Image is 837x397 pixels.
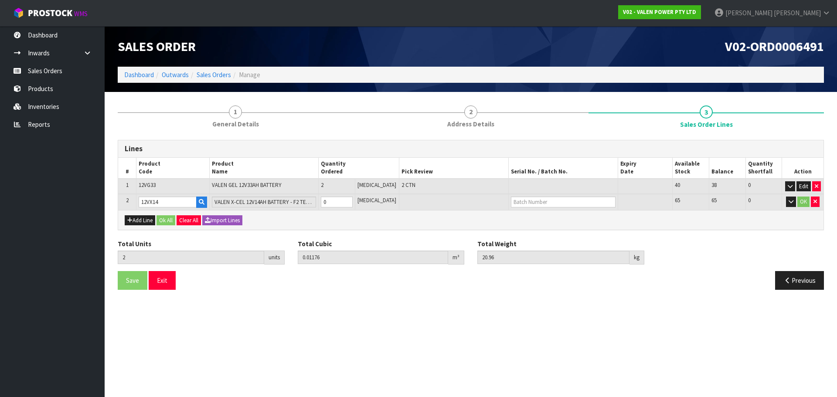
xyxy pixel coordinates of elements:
[725,9,772,17] span: [PERSON_NAME]
[748,181,751,189] span: 0
[125,215,155,226] button: Add Line
[675,197,680,204] span: 65
[118,133,824,296] span: Sales Order Lines
[124,71,154,79] a: Dashboard
[118,38,196,54] span: Sales Order
[202,215,242,226] button: Import Lines
[149,271,176,290] button: Exit
[623,8,696,16] strong: V02 - VALEN POWER PTY LTD
[264,251,285,265] div: units
[680,120,733,129] span: Sales Order Lines
[28,7,72,19] span: ProStock
[709,158,746,179] th: Balance
[711,197,717,204] span: 65
[118,239,151,248] label: Total Units
[357,181,396,189] span: [MEDICAL_DATA]
[157,215,175,226] button: Ok All
[126,276,139,285] span: Save
[126,181,129,189] span: 1
[477,239,517,248] label: Total Weight
[177,215,201,226] button: Clear All
[448,251,464,265] div: m³
[118,251,264,264] input: Total Units
[629,251,644,265] div: kg
[511,197,616,207] input: Batch Number
[197,71,231,79] a: Sales Orders
[229,105,242,119] span: 1
[139,181,156,189] span: 12VG33
[357,197,396,204] span: [MEDICAL_DATA]
[399,158,509,179] th: Pick Review
[477,251,629,264] input: Total Weight
[464,105,477,119] span: 2
[212,197,316,207] input: Name
[212,119,259,129] span: General Details
[118,271,147,290] button: Save
[74,10,88,18] small: WMS
[797,197,810,207] button: OK
[673,158,709,179] th: Available Stock
[618,158,673,179] th: Expiry Date
[209,158,319,179] th: Product Name
[239,71,260,79] span: Manage
[136,158,209,179] th: Product Code
[796,181,811,192] button: Edit
[125,145,817,153] h3: Lines
[162,71,189,79] a: Outwards
[298,239,332,248] label: Total Cubic
[319,158,399,179] th: Quantity Ordered
[118,158,136,179] th: #
[700,105,713,119] span: 3
[401,181,415,189] span: 2 CTN
[447,119,494,129] span: Address Details
[725,38,824,54] span: V02-ORD0006491
[774,9,821,17] span: [PERSON_NAME]
[212,181,281,189] span: VALEN GEL 12V33AH BATTERY
[126,197,129,204] span: 2
[748,197,751,204] span: 0
[298,251,449,264] input: Total Cubic
[711,181,717,189] span: 38
[139,197,196,207] input: Code
[509,158,618,179] th: Serial No. / Batch No.
[675,181,680,189] span: 40
[745,158,782,179] th: Quantity Shortfall
[775,271,824,290] button: Previous
[321,197,353,207] input: Qty Ordered
[13,7,24,18] img: cube-alt.png
[782,158,823,179] th: Action
[321,181,323,189] span: 2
